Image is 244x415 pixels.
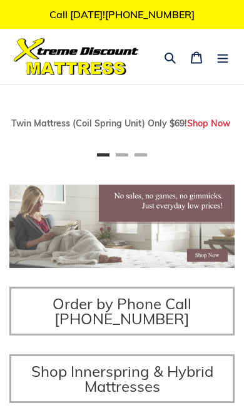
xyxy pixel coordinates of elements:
[97,153,109,156] button: Page 1
[135,153,147,156] button: Page 3
[53,294,191,328] span: Order by Phone Call [PHONE_NUMBER]
[116,153,128,156] button: Page 2
[31,362,213,396] span: Shop Innerspring & Hybrid Mattresses
[14,38,139,75] img: Xtreme Discount Mattress
[210,42,236,71] button: Menu
[9,287,235,336] a: Order by Phone Call [PHONE_NUMBER]
[9,185,235,268] img: herobannermay2022-1652879215306_1200x.jpg
[105,8,195,21] a: [PHONE_NUMBER]
[11,118,187,129] span: Twin Mattress (Coil Spring Unit) Only $69!
[9,354,235,403] a: Shop Innerspring & Hybrid Mattresses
